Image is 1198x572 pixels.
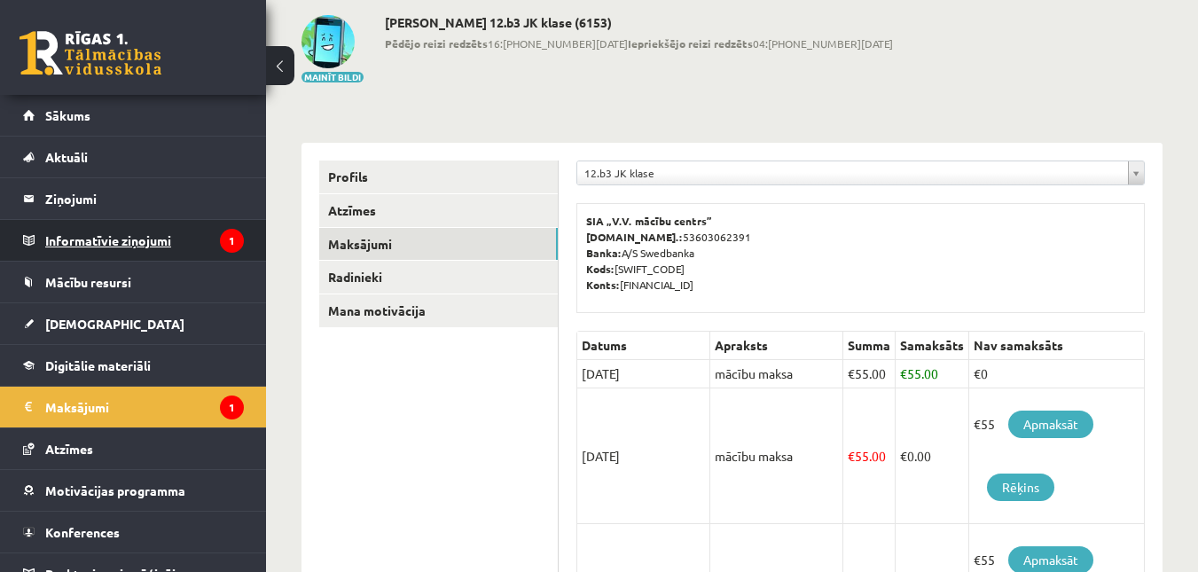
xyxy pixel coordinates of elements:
span: € [848,448,855,464]
span: Konferences [45,524,120,540]
span: Sākums [45,107,90,123]
td: 0.00 [896,388,969,524]
a: Konferences [23,512,244,552]
a: Maksājumi [319,228,558,261]
td: mācību maksa [710,388,843,524]
button: Mainīt bildi [301,72,364,82]
a: Ziņojumi [23,178,244,219]
a: Digitālie materiāli [23,345,244,386]
a: Motivācijas programma [23,470,244,511]
span: 16:[PHONE_NUMBER][DATE] 04:[PHONE_NUMBER][DATE] [385,35,893,51]
a: Rīgas 1. Tālmācības vidusskola [20,31,161,75]
a: Atzīmes [23,428,244,469]
legend: Informatīvie ziņojumi [45,220,244,261]
a: [DEMOGRAPHIC_DATA] [23,303,244,344]
th: Apraksts [710,332,843,360]
span: [DEMOGRAPHIC_DATA] [45,316,184,332]
th: Samaksāts [896,332,969,360]
a: Radinieki [319,261,558,294]
span: € [900,365,907,381]
b: Konts: [586,278,620,292]
td: €55 [969,388,1145,524]
span: Mācību resursi [45,274,131,290]
th: Nav samaksāts [969,332,1145,360]
h2: [PERSON_NAME] 12.b3 JK klase (6153) [385,15,893,30]
span: Digitālie materiāli [45,357,151,373]
b: Iepriekšējo reizi redzēts [628,36,753,51]
td: 55.00 [843,388,896,524]
span: Aktuāli [45,149,88,165]
p: 53603062391 A/S Swedbanka [SWIFT_CODE] [FINANCIAL_ID] [586,213,1135,293]
b: SIA „V.V. mācību centrs” [586,214,713,228]
legend: Maksājumi [45,387,244,427]
span: Motivācijas programma [45,482,185,498]
i: 1 [220,229,244,253]
td: €0 [969,360,1145,388]
legend: Ziņojumi [45,178,244,219]
span: 12.b3 JK klase [584,161,1121,184]
td: [DATE] [577,388,710,524]
b: Pēdējo reizi redzēts [385,36,488,51]
td: [DATE] [577,360,710,388]
b: [DOMAIN_NAME].: [586,230,683,244]
a: Profils [319,161,558,193]
img: Katrīna Šēnfelde [301,15,355,68]
td: 55.00 [896,360,969,388]
a: Rēķins [987,474,1054,501]
span: € [848,365,855,381]
a: 12.b3 JK klase [577,161,1144,184]
td: mācību maksa [710,360,843,388]
i: 1 [220,396,244,419]
th: Summa [843,332,896,360]
a: Apmaksāt [1008,411,1093,438]
a: Maksājumi1 [23,387,244,427]
a: Informatīvie ziņojumi1 [23,220,244,261]
a: Mana motivācija [319,294,558,327]
th: Datums [577,332,710,360]
a: Mācību resursi [23,262,244,302]
a: Atzīmes [319,194,558,227]
a: Aktuāli [23,137,244,177]
a: Sākums [23,95,244,136]
span: € [900,448,907,464]
span: Atzīmes [45,441,93,457]
b: Kods: [586,262,615,276]
b: Banka: [586,246,622,260]
td: 55.00 [843,360,896,388]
